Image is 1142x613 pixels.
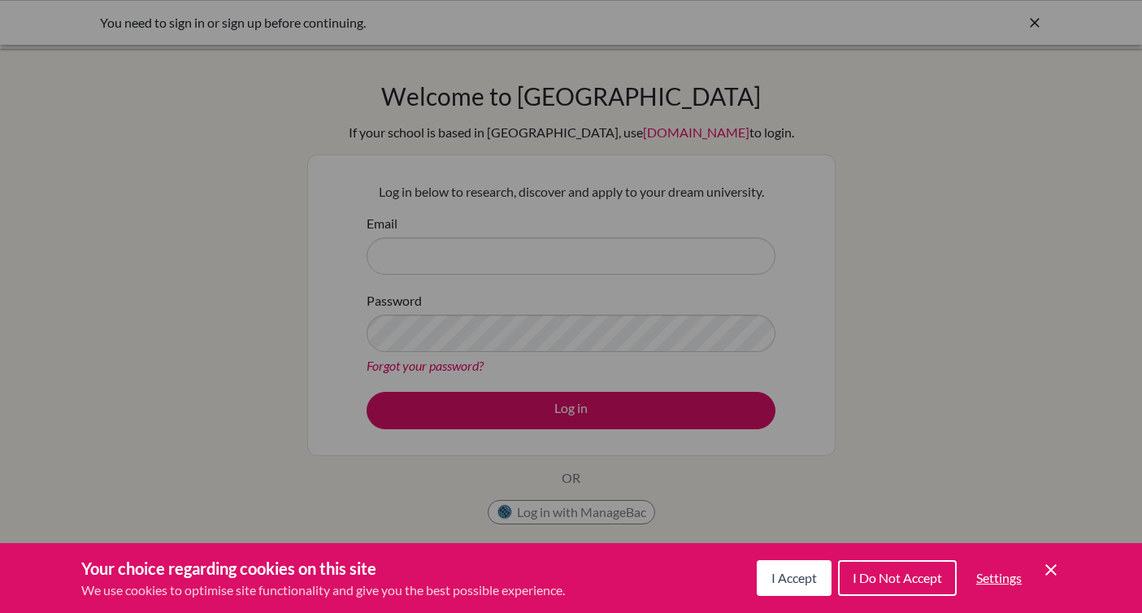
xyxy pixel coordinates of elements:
button: I Accept [757,560,832,596]
button: Save and close [1041,560,1061,580]
h3: Your choice regarding cookies on this site [81,556,565,580]
span: Settings [976,570,1022,585]
span: I Do Not Accept [853,570,942,585]
span: I Accept [771,570,817,585]
p: We use cookies to optimise site functionality and give you the best possible experience. [81,580,565,600]
button: Settings [963,562,1035,594]
button: I Do Not Accept [838,560,957,596]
